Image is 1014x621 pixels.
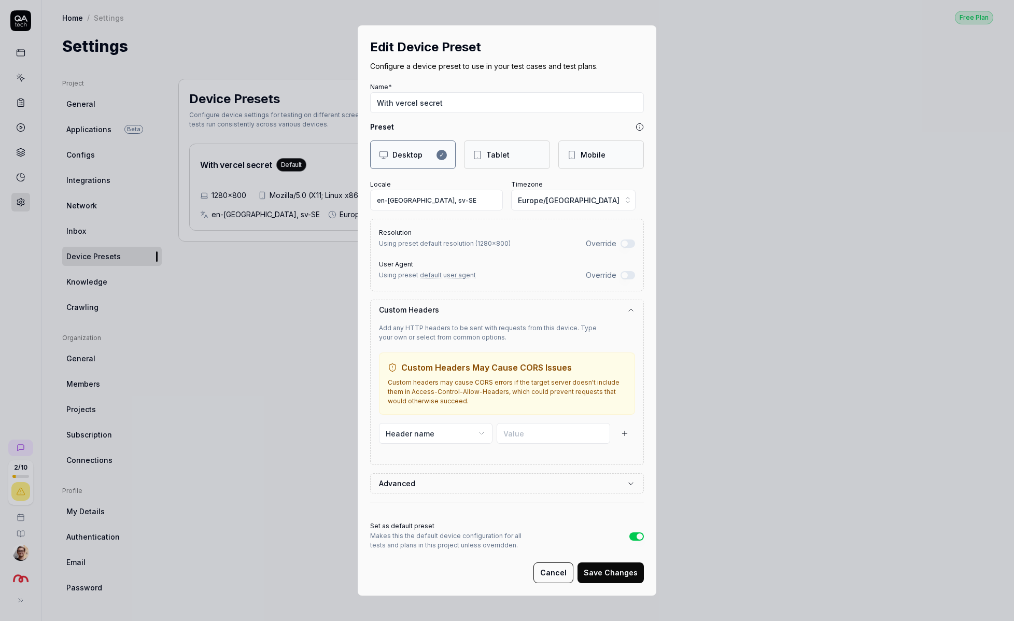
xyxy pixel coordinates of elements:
[486,149,510,160] div: Tablet
[533,562,573,583] button: Cancel
[398,239,511,247] span: preset default resolution ( )
[379,260,413,268] label: User Agent
[436,150,447,160] div: ✓
[392,149,422,160] div: Desktop
[379,304,627,315] label: Custom Headers
[370,531,536,550] p: Makes this the default device configuration for all tests and plans in this project unless overri...
[370,180,391,188] label: Locale
[586,238,616,249] label: Override
[370,121,394,132] h4: Preset
[370,61,644,72] p: Configure a device preset to use in your test cases and test plans.
[379,474,635,493] button: Advanced
[477,239,509,247] span: 1280 × 800
[379,423,492,444] button: Header name
[370,522,434,530] label: Set as default preset
[379,300,635,319] button: Custom Headers
[379,229,412,236] label: Resolution
[586,270,616,280] label: Override
[578,562,644,583] button: Save Changes
[370,92,644,113] input: Standard desktop
[388,378,626,406] p: Custom headers may cause CORS errors if the target server doesn't include them in Access-Control-...
[581,149,605,160] div: Mobile
[370,38,644,57] h2: Edit Device Preset
[370,190,503,210] input: en-US, sv-SE
[370,83,392,91] label: Name*
[518,195,619,206] span: Europe/[GEOGRAPHIC_DATA]
[379,319,611,346] p: Add any HTTP headers to be sent with requests from this device. Type your own or select from comm...
[511,180,543,188] label: Timezone
[379,319,635,464] div: Custom Headers
[420,271,476,279] span: default user agent
[379,239,511,247] span: Using
[379,271,476,279] span: Using preset
[401,362,572,373] span: Custom Headers May Cause CORS Issues
[497,423,610,444] input: Value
